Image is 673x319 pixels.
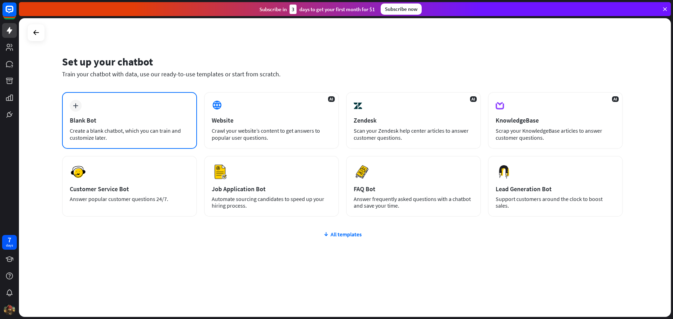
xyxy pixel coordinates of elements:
[290,5,297,14] div: 3
[496,116,615,124] div: KnowledgeBase
[62,55,623,68] div: Set up your chatbot
[62,231,623,238] div: All templates
[6,3,27,24] button: Open LiveChat chat widget
[496,185,615,193] div: Lead Generation Bot
[73,103,78,108] i: plus
[212,116,331,124] div: Website
[354,116,473,124] div: Zendesk
[8,237,11,243] div: 7
[70,127,189,141] div: Create a blank chatbot, which you can train and customize later.
[381,4,422,15] div: Subscribe now
[354,196,473,209] div: Answer frequently asked questions with a chatbot and save your time.
[470,96,477,102] span: AI
[2,235,17,250] a: 7 days
[496,127,615,141] div: Scrap your KnowledgeBase articles to answer customer questions.
[62,70,623,78] div: Train your chatbot with data, use our ready-to-use templates or start from scratch.
[496,196,615,209] div: Support customers around the clock to boost sales.
[6,243,13,248] div: days
[70,196,189,202] div: Answer popular customer questions 24/7.
[259,5,375,14] div: Subscribe in days to get your first month for $1
[354,185,473,193] div: FAQ Bot
[212,196,331,209] div: Automate sourcing candidates to speed up your hiring process.
[70,185,189,193] div: Customer Service Bot
[354,127,473,141] div: Scan your Zendesk help center articles to answer customer questions.
[70,116,189,124] div: Blank Bot
[328,96,335,102] span: AI
[212,185,331,193] div: Job Application Bot
[212,127,331,141] div: Crawl your website’s content to get answers to popular user questions.
[612,96,619,102] span: AI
